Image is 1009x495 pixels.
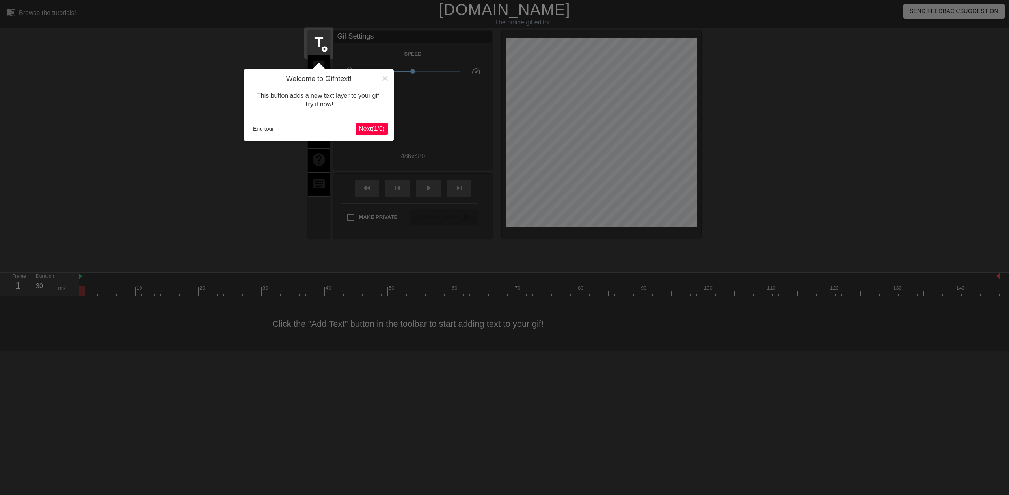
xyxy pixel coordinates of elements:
h4: Welcome to Gifntext! [250,75,388,84]
button: Next [356,123,388,135]
div: This button adds a new text layer to your gif. Try it now! [250,84,388,117]
button: End tour [250,123,277,135]
span: Next ( 1 / 6 ) [359,125,385,132]
button: Close [376,69,394,87]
